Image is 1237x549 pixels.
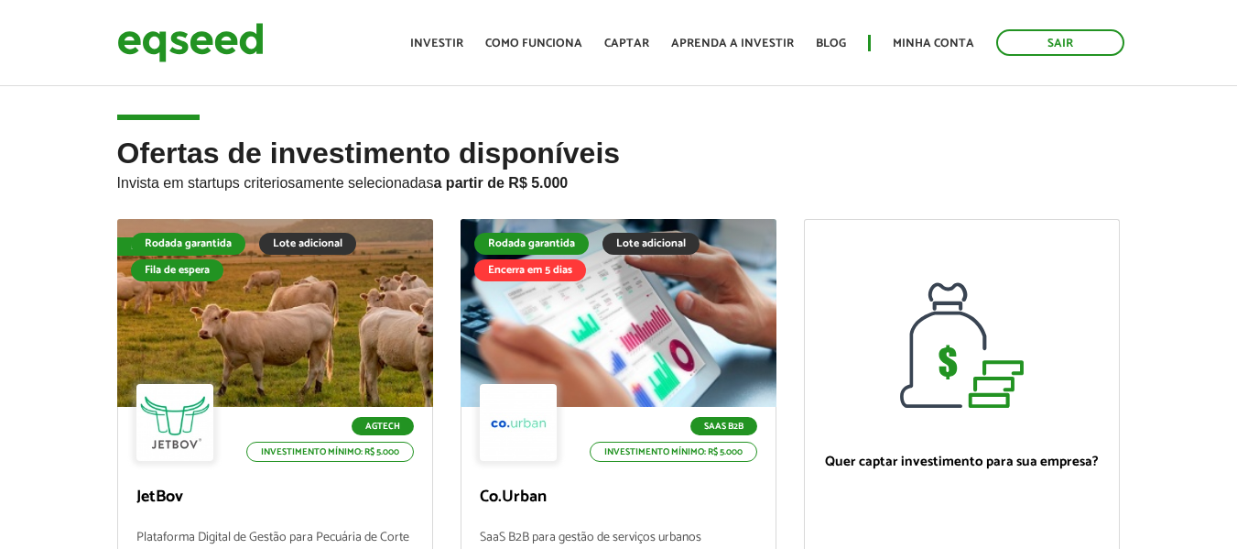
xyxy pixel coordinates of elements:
[117,137,1121,219] h2: Ofertas de investimento disponíveis
[602,233,700,255] div: Lote adicional
[352,417,414,435] p: Agtech
[259,233,356,255] div: Lote adicional
[671,38,794,49] a: Aprenda a investir
[690,417,757,435] p: SaaS B2B
[480,488,757,508] p: Co.Urban
[893,38,974,49] a: Minha conta
[131,233,245,255] div: Rodada garantida
[117,237,212,256] div: Fila de espera
[117,170,1121,192] p: Invista em startups criteriosamente selecionadas
[590,442,757,462] p: Investimento mínimo: R$ 5.000
[131,259,223,281] div: Fila de espera
[474,233,589,255] div: Rodada garantida
[485,38,582,49] a: Como funciona
[136,488,414,508] p: JetBov
[996,29,1124,56] a: Sair
[410,38,463,49] a: Investir
[816,38,846,49] a: Blog
[246,442,414,462] p: Investimento mínimo: R$ 5.000
[434,175,569,191] strong: a partir de R$ 5.000
[117,18,264,67] img: EqSeed
[823,454,1101,470] p: Quer captar investimento para sua empresa?
[604,38,649,49] a: Captar
[474,259,586,281] div: Encerra em 5 dias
